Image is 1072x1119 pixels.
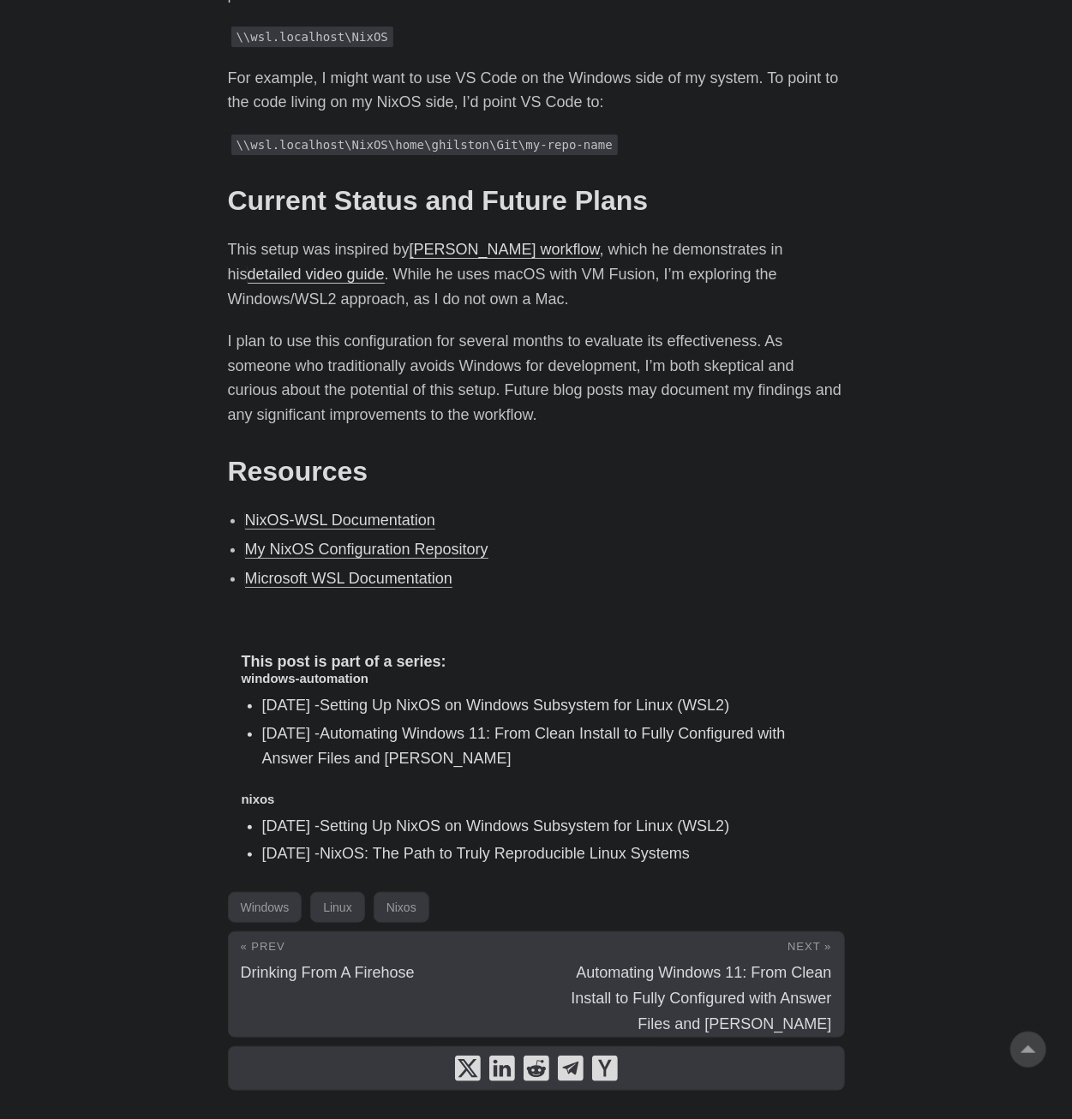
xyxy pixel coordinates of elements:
[262,814,831,839] li: [DATE] -
[242,792,275,806] a: nixos
[571,964,831,1032] span: Automating Windows 11: From Clean Install to Fully Configured with Answer Files and [PERSON_NAME]
[262,725,786,767] a: Automating Windows 11: From Clean Install to Fully Configured with Answer Files and [PERSON_NAME]
[262,721,831,771] li: [DATE] -
[228,455,845,488] h2: Resources
[245,541,488,558] a: My NixOS Configuration Repository
[410,241,600,258] a: [PERSON_NAME] workflow
[248,266,385,283] a: detailed video guide
[374,892,429,923] a: Nixos
[241,964,415,981] span: Drinking From A Firehose
[242,671,369,685] a: windows-automation
[536,932,844,1037] a: Next » Automating Windows 11: From Clean Install to Fully Configured with Answer Files and [PERSO...
[228,66,845,116] p: For example, I might want to use VS Code on the Windows side of my system. To point to the code l...
[262,693,831,718] li: [DATE] -
[592,1056,618,1081] a: share Setting Up NixOS on Windows Subsystem for Linux (WSL2) on ycombinator
[228,237,845,311] p: This setup was inspired by , which he demonstrates in his . While he uses macOS with VM Fusion, I...
[455,1056,481,1081] a: share Setting Up NixOS on Windows Subsystem for Linux (WSL2) on x
[245,570,452,587] a: Microsoft WSL Documentation
[229,932,536,1037] a: « Prev Drinking From A Firehose
[231,27,393,47] code: \\wsl.localhost\NixOS
[262,841,831,866] li: [DATE] -
[228,329,845,428] p: I plan to use this configuration for several months to evaluate its effectiveness. As someone who...
[320,817,729,835] a: Setting Up NixOS on Windows Subsystem for Linux (WSL2)
[228,184,845,217] h2: Current Status and Future Plans
[788,940,831,953] span: Next »
[320,845,690,862] a: NixOS: The Path to Truly Reproducible Linux Systems
[320,697,729,714] a: Setting Up NixOS on Windows Subsystem for Linux (WSL2)
[558,1056,584,1081] a: share Setting Up NixOS on Windows Subsystem for Linux (WSL2) on telegram
[1010,1032,1046,1068] a: go to top
[241,940,285,953] span: « Prev
[242,653,831,672] h4: This post is part of a series:
[524,1056,549,1081] a: share Setting Up NixOS on Windows Subsystem for Linux (WSL2) on reddit
[310,892,364,923] a: Linux
[245,512,435,529] a: NixOS-WSL Documentation
[231,135,618,155] code: \\wsl.localhost\NixOS\home\ghilston\Git\my-repo-name
[489,1056,515,1081] a: share Setting Up NixOS on Windows Subsystem for Linux (WSL2) on linkedin
[228,892,302,923] a: Windows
